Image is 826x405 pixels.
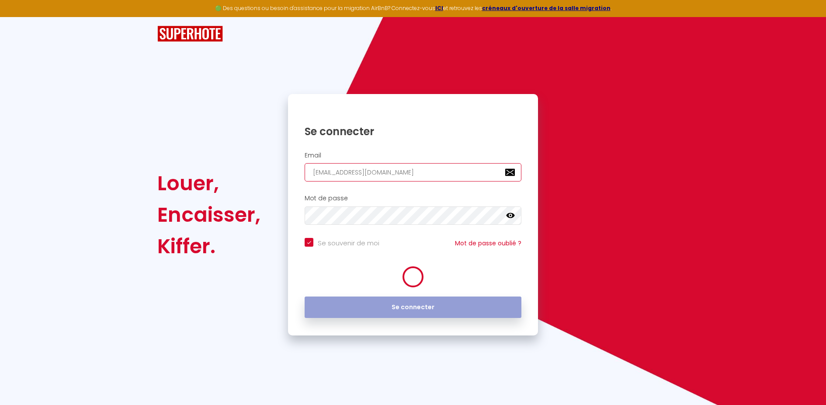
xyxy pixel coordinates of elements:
[305,297,521,318] button: Se connecter
[435,4,443,12] a: ICI
[157,230,260,262] div: Kiffer.
[305,163,521,182] input: Ton Email
[455,239,521,248] a: Mot de passe oublié ?
[482,4,611,12] a: créneaux d'ouverture de la salle migration
[157,199,260,230] div: Encaisser,
[157,168,260,199] div: Louer,
[157,26,223,42] img: SuperHote logo
[305,152,521,159] h2: Email
[305,195,521,202] h2: Mot de passe
[7,3,33,30] button: Ouvrir le widget de chat LiveChat
[305,125,521,138] h1: Se connecter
